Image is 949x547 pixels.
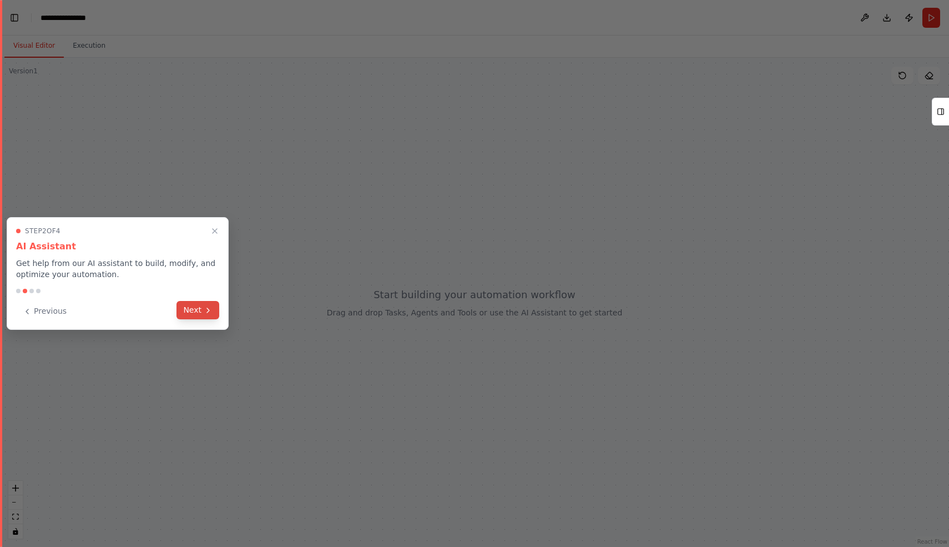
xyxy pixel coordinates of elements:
button: Hide left sidebar [7,10,22,26]
button: Next [176,301,219,319]
p: Get help from our AI assistant to build, modify, and optimize your automation. [16,258,219,280]
h3: AI Assistant [16,240,219,253]
button: Previous [16,302,73,320]
button: Close walkthrough [208,224,221,238]
span: Step 2 of 4 [25,227,60,235]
